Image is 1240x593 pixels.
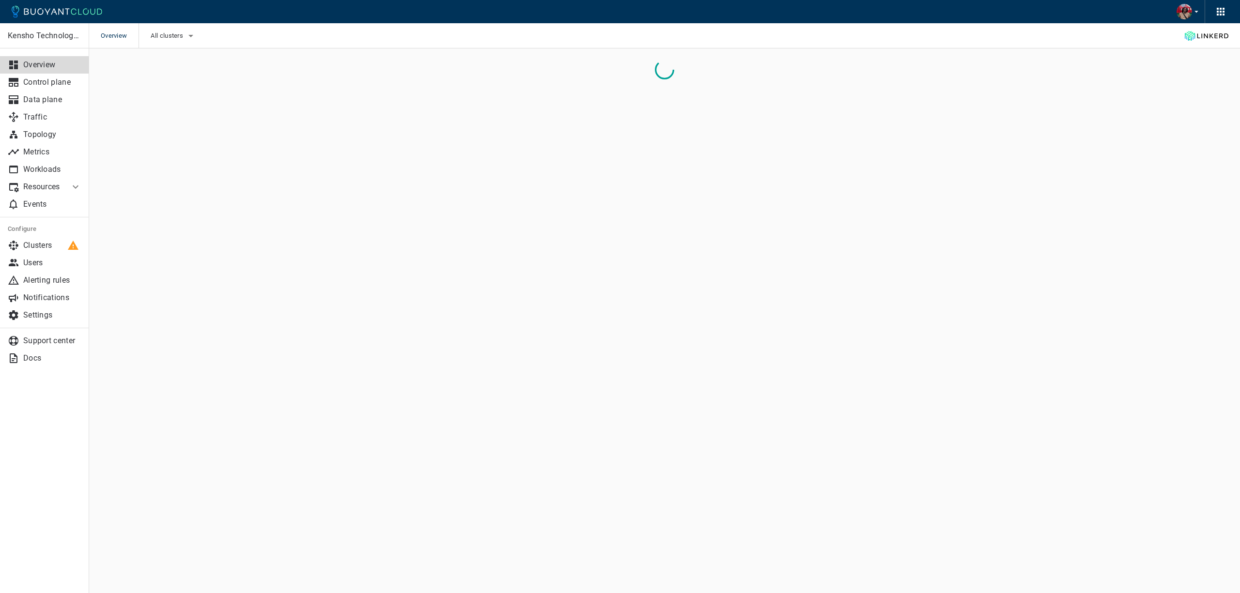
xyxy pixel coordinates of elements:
[23,258,81,268] p: Users
[23,95,81,105] p: Data plane
[23,112,81,122] p: Traffic
[23,165,81,174] p: Workloads
[23,77,81,87] p: Control plane
[23,310,81,320] p: Settings
[151,29,197,43] button: All clusters
[23,60,81,70] p: Overview
[101,23,139,48] span: Overview
[23,241,81,250] p: Clusters
[1177,4,1192,19] img: Rayshard Thompson
[151,32,185,40] span: All clusters
[8,31,81,41] p: Kensho Technologies
[23,353,81,363] p: Docs
[23,130,81,139] p: Topology
[23,199,81,209] p: Events
[23,293,81,303] p: Notifications
[23,336,81,346] p: Support center
[8,225,81,233] h5: Configure
[23,182,62,192] p: Resources
[23,147,81,157] p: Metrics
[23,275,81,285] p: Alerting rules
